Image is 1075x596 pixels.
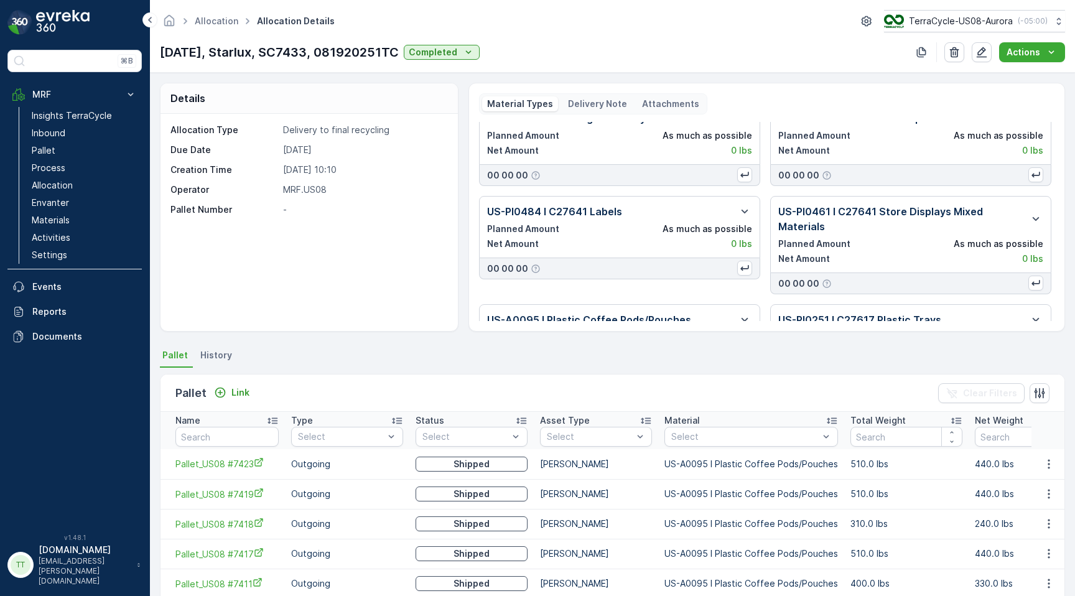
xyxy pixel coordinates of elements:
[487,169,528,182] p: 00 00 00
[409,46,457,58] p: Completed
[209,385,254,400] button: Link
[487,129,559,142] p: Planned Amount
[162,19,176,29] a: Homepage
[27,229,142,246] a: Activities
[27,124,142,142] a: Inbound
[568,98,627,110] p: Delivery Note
[27,177,142,194] a: Allocation
[422,431,508,443] p: Select
[844,479,969,509] td: 510.0 lbs
[175,518,279,531] a: Pallet_US08 #7418
[175,427,279,447] input: Search
[231,386,249,399] p: Link
[487,204,622,219] p: US-PI0484 I C27641 Labels
[170,124,278,136] p: Allocation Type
[170,203,278,216] p: Pallet Number
[32,330,137,343] p: Documents
[954,238,1043,250] p: As much as possible
[175,414,200,427] p: Name
[32,231,70,244] p: Activities
[175,488,279,501] a: Pallet_US08 #7419
[1007,46,1040,58] p: Actions
[27,246,142,264] a: Settings
[7,534,142,541] span: v 1.48.1
[404,45,480,60] button: Completed
[7,10,32,35] img: logo
[170,91,205,106] p: Details
[32,88,117,101] p: MRF
[884,10,1065,32] button: TerraCycle-US08-Aurora(-05:00)
[975,414,1023,427] p: Net Weight
[200,349,232,361] span: History
[39,544,131,556] p: [DOMAIN_NAME]
[39,556,131,586] p: [EMAIL_ADDRESS][PERSON_NAME][DOMAIN_NAME]
[254,15,337,27] span: Allocation Details
[175,547,279,561] span: Pallet_US08 #7417
[454,458,490,470] p: Shipped
[27,194,142,212] a: Envanter
[731,144,752,157] p: 0 lbs
[658,479,844,509] td: US-A0095 I Plastic Coffee Pods/Pouches
[32,127,65,139] p: Inbound
[170,184,278,196] p: Operator
[731,238,752,250] p: 0 lbs
[121,56,133,66] p: ⌘B
[32,214,70,226] p: Materials
[487,312,691,327] p: US-A0095 I Plastic Coffee Pods/Pouches
[416,487,528,501] button: Shipped
[822,170,832,180] div: Help Tooltip Icon
[778,129,850,142] p: Planned Amount
[778,169,819,182] p: 00 00 00
[938,383,1025,403] button: Clear Filters
[778,277,819,290] p: 00 00 00
[778,204,1023,234] p: US-PI0461 I C27641 Store Displays Mixed Materials
[36,10,90,35] img: logo_dark-DEwI_e13.png
[32,281,137,293] p: Events
[664,414,700,427] p: Material
[663,223,752,235] p: As much as possible
[32,162,65,174] p: Process
[999,42,1065,62] button: Actions
[175,457,279,470] span: Pallet_US08 #7423
[1022,253,1043,265] p: 0 lbs
[850,427,962,447] input: Search
[27,107,142,124] a: Insights TerraCycle
[27,142,142,159] a: Pallet
[32,179,73,192] p: Allocation
[954,129,1043,142] p: As much as possible
[454,488,490,500] p: Shipped
[11,555,30,575] div: TT
[1022,144,1043,157] p: 0 lbs
[844,539,969,569] td: 510.0 lbs
[534,479,658,509] td: [PERSON_NAME]
[778,253,830,265] p: Net Amount
[822,279,832,289] div: Help Tooltip Icon
[285,509,409,539] td: Outgoing
[162,349,188,361] span: Pallet
[534,449,658,479] td: [PERSON_NAME]
[454,547,490,560] p: Shipped
[283,144,445,156] p: [DATE]
[416,457,528,472] button: Shipped
[534,509,658,539] td: [PERSON_NAME]
[285,539,409,569] td: Outgoing
[291,414,313,427] p: Type
[175,384,207,402] p: Pallet
[547,431,633,443] p: Select
[540,414,590,427] p: Asset Type
[454,518,490,530] p: Shipped
[175,577,279,590] a: Pallet_US08 #7411
[778,312,941,327] p: US-PI0251 I C27617 Plastic Trays
[27,159,142,177] a: Process
[850,414,906,427] p: Total Weight
[909,15,1013,27] p: TerraCycle-US08-Aurora
[487,223,559,235] p: Planned Amount
[283,124,445,136] p: Delivery to final recycling
[963,387,1017,399] p: Clear Filters
[844,449,969,479] td: 510.0 lbs
[487,238,539,250] p: Net Amount
[642,98,699,110] p: Attachments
